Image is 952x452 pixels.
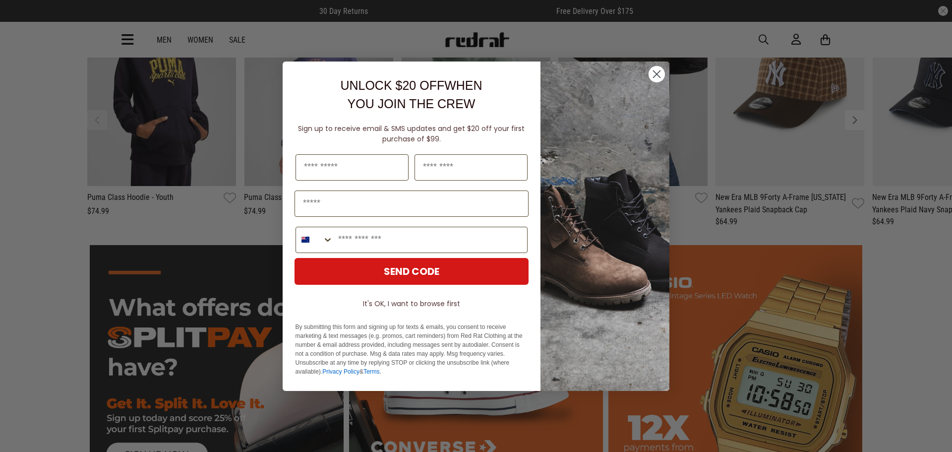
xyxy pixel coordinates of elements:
button: Open LiveChat chat widget [8,4,38,34]
span: UNLOCK $20 OFF [341,78,445,92]
input: First Name [296,154,409,181]
span: Sign up to receive email & SMS updates and get $20 off your first purchase of $99. [298,124,525,144]
button: Search Countries [296,227,333,253]
span: WHEN [445,78,482,92]
img: f7662613-148e-4c88-9575-6c6b5b55a647.jpeg [540,62,669,391]
a: Terms [363,368,380,375]
button: Close dialog [648,65,665,83]
p: By submitting this form and signing up for texts & emails, you consent to receive marketing & tex... [296,323,528,376]
a: Privacy Policy [323,368,360,375]
button: It's OK, I want to browse first [295,295,529,313]
span: YOU JOIN THE CREW [348,97,476,111]
img: New Zealand [301,236,309,244]
input: Email [295,191,529,217]
button: SEND CODE [295,258,529,285]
